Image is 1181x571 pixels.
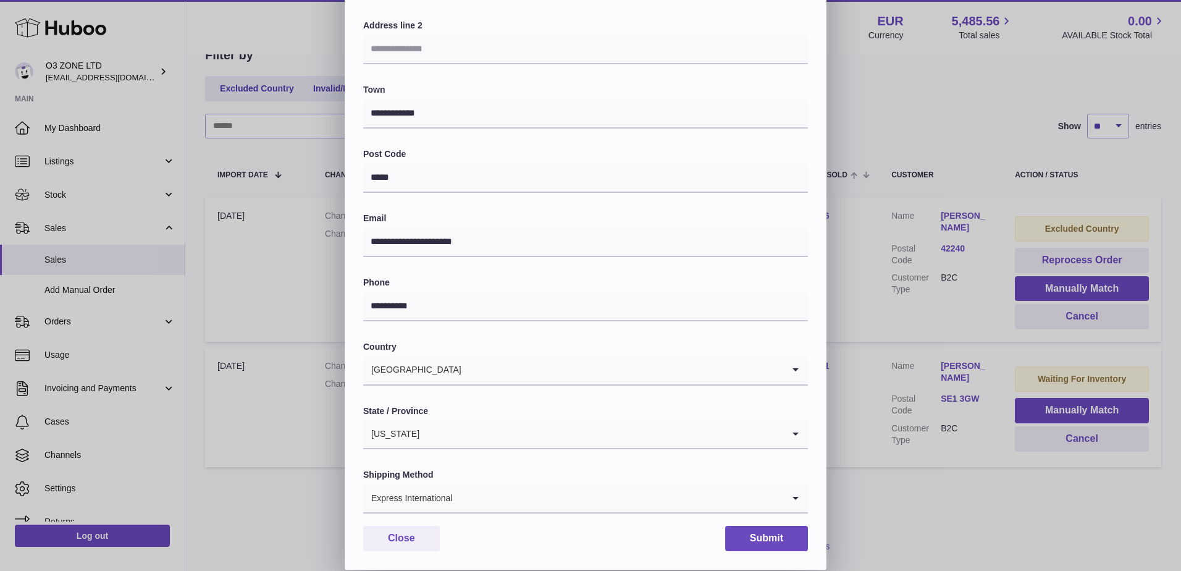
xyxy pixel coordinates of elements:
[363,356,462,384] span: [GEOGRAPHIC_DATA]
[363,405,808,417] label: State / Province
[725,526,808,551] button: Submit
[363,277,808,289] label: Phone
[420,420,783,448] input: Search for option
[462,356,783,384] input: Search for option
[363,356,808,386] div: Search for option
[363,84,808,96] label: Town
[363,484,808,514] div: Search for option
[363,469,808,481] label: Shipping Method
[363,148,808,160] label: Post Code
[453,484,783,512] input: Search for option
[363,526,440,551] button: Close
[363,213,808,224] label: Email
[363,20,808,32] label: Address line 2
[363,420,808,449] div: Search for option
[363,420,420,448] span: [US_STATE]
[363,484,453,512] span: Express International
[363,341,808,353] label: Country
